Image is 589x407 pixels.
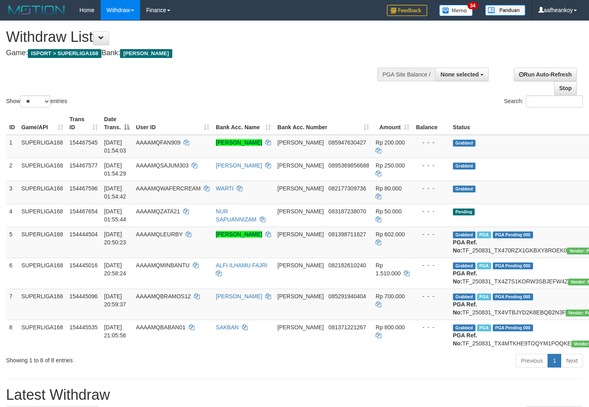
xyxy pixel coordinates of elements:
th: Game/API: activate to sort column ascending [18,112,66,135]
a: Previous [516,354,548,368]
span: 154445096 [70,293,98,300]
span: Copy 083187238070 to clipboard [329,208,366,215]
span: PGA Pending [493,231,533,238]
th: Trans ID: activate to sort column ascending [66,112,101,135]
td: SUPERLIGA168 [18,289,66,320]
span: 154467596 [70,185,98,192]
b: PGA Ref. No: [453,332,477,347]
th: Balance [413,112,450,135]
h1: Latest Withdraw [6,387,583,403]
a: Next [561,354,583,368]
span: 34 [467,2,478,9]
span: 154444504 [70,231,98,238]
span: None selected [440,71,479,78]
th: Bank Acc. Number: activate to sort column ascending [274,112,372,135]
span: Grabbed [453,231,475,238]
span: 154445016 [70,262,98,269]
span: Rp 200.000 [376,139,405,146]
span: [PERSON_NAME] [277,162,324,169]
span: 154467577 [70,162,98,169]
span: Rp 1.510.000 [376,262,401,277]
td: 5 [6,227,18,258]
b: PGA Ref. No: [453,239,477,254]
td: 4 [6,204,18,227]
span: Pending [453,209,475,215]
span: Rp 80.000 [376,185,402,192]
img: Feedback.jpg [387,5,427,16]
span: Rp 700.000 [376,293,405,300]
a: [PERSON_NAME] [216,162,262,169]
span: PGA Pending [493,293,533,300]
span: Copy 0895369856688 to clipboard [329,162,369,169]
h1: Withdraw List [6,29,384,45]
span: Grabbed [453,324,475,331]
a: [PERSON_NAME] [216,293,262,300]
span: [DATE] 20:50:23 [104,231,126,246]
td: 3 [6,181,18,204]
img: panduan.png [485,5,525,16]
span: [DATE] 01:55:44 [104,208,126,223]
span: Copy 085291940404 to clipboard [329,293,366,300]
span: Copy 082177309736 to clipboard [329,185,366,192]
a: 1 [548,354,561,368]
a: SAKBAN [216,324,239,331]
th: Date Trans.: activate to sort column descending [101,112,133,135]
a: Run Auto-Refresh [514,68,577,81]
span: ISPORT > SUPERLIGA168 [28,49,101,58]
td: 8 [6,320,18,351]
span: 154467654 [70,208,98,215]
span: Rp 800.000 [376,324,405,331]
span: Copy 081371221267 to clipboard [329,324,366,331]
span: [PERSON_NAME] [277,231,324,238]
span: [DATE] 01:54:29 [104,162,126,177]
div: - - - [416,207,446,215]
th: Bank Acc. Name: activate to sort column ascending [213,112,274,135]
span: AAAAMQWAFERCREAM [136,185,201,192]
span: Marked by aafheankoy [477,262,491,269]
td: SUPERLIGA168 [18,320,66,351]
span: AAAAMQLEURBY [136,231,183,238]
td: 2 [6,158,18,181]
div: PGA Site Balance / [377,68,435,81]
span: AAAAMQZATA21 [136,208,180,215]
button: None selected [435,68,489,81]
td: 6 [6,258,18,289]
th: ID [6,112,18,135]
span: [PERSON_NAME] [277,185,324,192]
span: [PERSON_NAME] [277,208,324,215]
span: Grabbed [453,186,475,192]
span: Grabbed [453,262,475,269]
span: Marked by aafounsreynich [477,231,491,238]
span: Copy 081398711627 to clipboard [329,231,366,238]
span: Grabbed [453,163,475,169]
span: [DATE] 20:59:37 [104,293,126,308]
div: - - - [416,230,446,238]
span: AAAAMQBRAMOS12 [136,293,191,300]
span: [PERSON_NAME] [277,293,324,300]
span: Rp 602.000 [376,231,405,238]
div: - - - [416,292,446,300]
div: - - - [416,323,446,331]
span: [DATE] 21:05:56 [104,324,126,339]
td: SUPERLIGA168 [18,181,66,204]
span: Copy 082182610240 to clipboard [329,262,366,269]
h4: Game: Bank: [6,49,384,57]
div: Showing 1 to 8 of 8 entries [6,353,240,364]
span: Grabbed [453,293,475,300]
img: MOTION_logo.png [6,4,67,16]
a: ALFI ILHAMU FAJRI [216,262,267,269]
th: Amount: activate to sort column ascending [372,112,413,135]
span: [PERSON_NAME] [277,324,324,331]
span: AAAAMQBABAN01 [136,324,186,331]
td: SUPERLIGA168 [18,204,66,227]
span: 154467545 [70,139,98,146]
span: PGA Pending [493,262,533,269]
label: Search: [504,95,583,107]
span: Marked by aafheankoy [477,324,491,331]
td: SUPERLIGA168 [18,258,66,289]
div: - - - [416,161,446,169]
span: [PERSON_NAME] [277,139,324,146]
span: 154445535 [70,324,98,331]
td: SUPERLIGA168 [18,158,66,181]
td: 7 [6,289,18,320]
